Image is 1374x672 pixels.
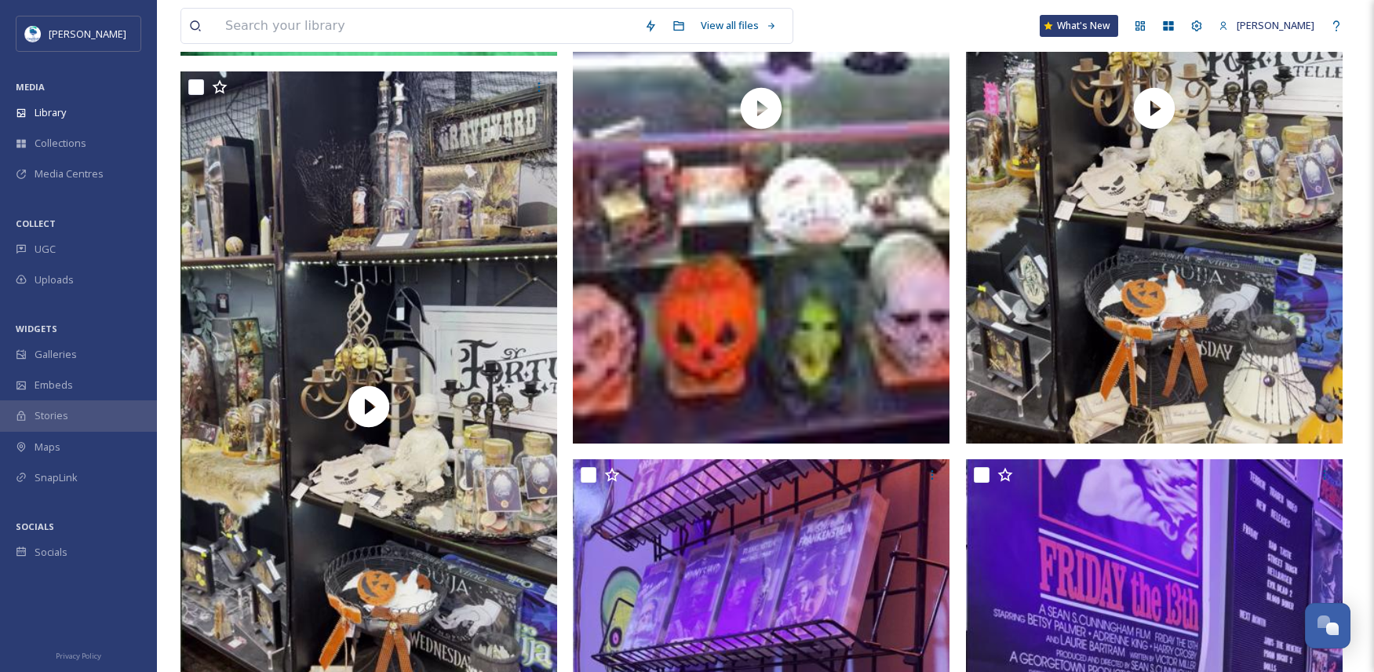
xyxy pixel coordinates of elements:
[1237,18,1314,32] span: [PERSON_NAME]
[35,545,67,560] span: Socials
[1040,15,1118,37] a: What's New
[217,9,636,43] input: Search your library
[35,378,73,393] span: Embeds
[1211,10,1322,41] a: [PERSON_NAME]
[25,26,41,42] img: download.jpeg
[1305,603,1350,648] button: Open Chat
[35,347,77,362] span: Galleries
[56,651,101,661] span: Privacy Policy
[16,217,56,229] span: COLLECT
[35,408,68,423] span: Stories
[35,136,86,151] span: Collections
[16,323,57,334] span: WIDGETS
[35,105,66,120] span: Library
[49,27,126,41] span: [PERSON_NAME]
[35,470,78,485] span: SnapLink
[35,242,56,257] span: UGC
[56,645,101,664] a: Privacy Policy
[693,10,785,41] a: View all files
[16,81,45,93] span: MEDIA
[16,520,54,532] span: SOCIALS
[35,440,60,455] span: Maps
[35,166,104,181] span: Media Centres
[35,272,74,287] span: Uploads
